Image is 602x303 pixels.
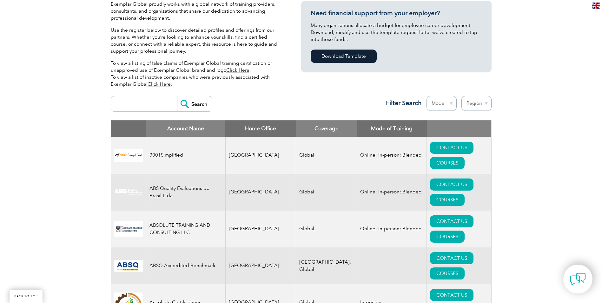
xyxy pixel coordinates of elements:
[296,247,357,284] td: [GEOGRAPHIC_DATA], Global
[570,271,586,287] img: contact-chat.png
[114,149,143,162] img: 37c9c059-616f-eb11-a812-002248153038-logo.png
[225,120,296,137] th: Home Office: activate to sort column ascending
[430,252,473,264] a: CONTACT US
[430,178,473,191] a: CONTACT US
[10,290,43,303] a: BACK TO TOP
[114,221,143,237] img: 16e092f6-eadd-ed11-a7c6-00224814fd52-logo.png
[430,157,465,169] a: COURSES
[146,120,225,137] th: Account Name: activate to sort column descending
[225,174,296,211] td: [GEOGRAPHIC_DATA]
[311,50,377,63] a: Download Template
[146,174,225,211] td: ABS Quality Evaluations do Brasil Ltda.
[225,137,296,174] td: [GEOGRAPHIC_DATA]
[296,120,357,137] th: Coverage: activate to sort column ascending
[311,9,482,17] h3: Need financial support from your employer?
[430,194,465,206] a: COURSES
[296,174,357,211] td: Global
[111,27,282,55] p: Use the register below to discover detailed profiles and offerings from our partners. Whether you...
[430,267,465,279] a: COURSES
[382,99,422,107] h3: Filter Search
[114,189,143,196] img: c92924ac-d9bc-ea11-a814-000d3a79823d-logo.jpg
[311,22,482,43] p: Many organizations allocate a budget for employee career development. Download, modify and use th...
[430,289,473,301] a: CONTACT US
[357,137,427,174] td: Online; In-person; Blended
[111,1,282,22] p: Exemplar Global proudly works with a global network of training providers, consultants, and organ...
[111,60,282,88] p: To view a listing of false claims of Exemplar Global training certification or unapproved use of ...
[296,211,357,247] td: Global
[357,120,427,137] th: Mode of Training: activate to sort column ascending
[296,137,357,174] td: Global
[427,120,491,137] th: : activate to sort column ascending
[430,142,473,154] a: CONTACT US
[430,231,465,243] a: COURSES
[226,67,249,73] a: Click Here
[225,211,296,247] td: [GEOGRAPHIC_DATA]
[592,3,600,9] img: en
[430,215,473,227] a: CONTACT US
[148,81,171,87] a: Click Here
[357,211,427,247] td: Online; In-person; Blended
[146,211,225,247] td: ABSOLUTE TRAINING AND CONSULTING LLC
[114,260,143,272] img: cc24547b-a6e0-e911-a812-000d3a795b83-logo.png
[225,247,296,284] td: [GEOGRAPHIC_DATA]
[146,137,225,174] td: 9001Simplified
[146,247,225,284] td: ABSQ Accredited Benchmark
[177,96,212,111] input: Search
[357,174,427,211] td: Online; In-person; Blended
